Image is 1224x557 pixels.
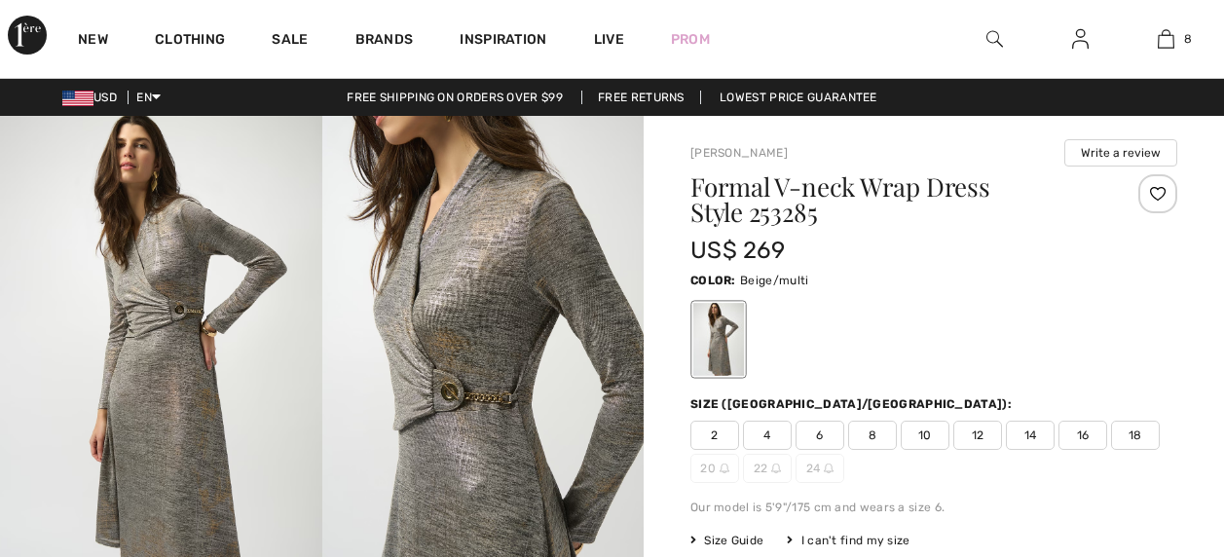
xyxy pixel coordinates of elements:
span: Size Guide [690,532,763,549]
span: USD [62,91,125,104]
button: Write a review [1064,139,1177,167]
div: Our model is 5'9"/175 cm and wears a size 6. [690,499,1177,516]
span: EN [136,91,161,104]
a: Live [594,29,624,50]
img: search the website [986,27,1003,51]
div: Size ([GEOGRAPHIC_DATA]/[GEOGRAPHIC_DATA]): [690,395,1016,413]
span: 16 [1058,421,1107,450]
img: US Dollar [62,91,93,106]
a: Sign In [1057,27,1104,52]
span: 6 [796,421,844,450]
a: Free shipping on orders over $99 [331,91,578,104]
img: My Info [1072,27,1089,51]
img: ring-m.svg [824,464,834,473]
span: Beige/multi [740,274,808,287]
a: New [78,31,108,52]
a: Free Returns [581,91,701,104]
img: ring-m.svg [720,464,729,473]
span: US$ 269 [690,237,785,264]
img: My Bag [1158,27,1174,51]
img: ring-m.svg [771,464,781,473]
a: Brands [355,31,414,52]
span: 20 [690,454,739,483]
span: 10 [901,421,949,450]
span: 4 [743,421,792,450]
span: 8 [848,421,897,450]
span: 2 [690,421,739,450]
a: [PERSON_NAME] [690,146,788,160]
a: Lowest Price Guarantee [704,91,893,104]
span: Inspiration [460,31,546,52]
span: Color: [690,274,736,287]
div: I can't find my size [787,532,909,549]
a: Clothing [155,31,225,52]
span: 8 [1184,30,1192,48]
span: 12 [953,421,1002,450]
span: 22 [743,454,792,483]
div: Beige/multi [693,303,744,376]
span: 24 [796,454,844,483]
a: Prom [671,29,710,50]
a: Sale [272,31,308,52]
span: 18 [1111,421,1160,450]
h1: Formal V-neck Wrap Dress Style 253285 [690,174,1096,225]
span: 14 [1006,421,1055,450]
a: 8 [1124,27,1207,51]
img: 1ère Avenue [8,16,47,55]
